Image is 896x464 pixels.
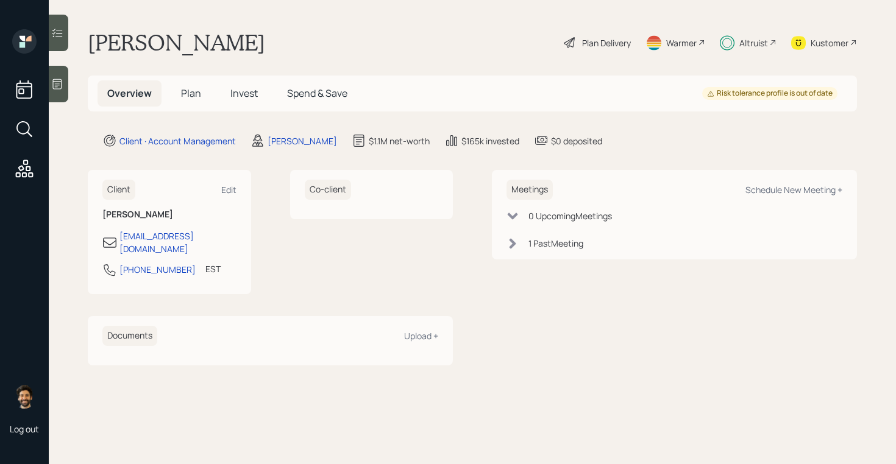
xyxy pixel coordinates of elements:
div: Upload + [404,330,438,342]
span: Plan [181,86,201,100]
div: Altruist [739,37,768,49]
h1: [PERSON_NAME] [88,29,265,56]
h6: Client [102,180,135,200]
h6: [PERSON_NAME] [102,209,236,220]
div: Log out [10,423,39,435]
span: Invest [230,86,258,100]
div: Risk tolerance profile is out of date [707,88,833,99]
h6: Documents [102,326,157,346]
div: Client · Account Management [119,135,236,147]
div: Warmer [666,37,697,49]
div: [EMAIL_ADDRESS][DOMAIN_NAME] [119,230,236,255]
div: $1.1M net-worth [369,135,430,147]
div: [PERSON_NAME] [268,135,337,147]
div: Kustomer [811,37,848,49]
div: $0 deposited [551,135,602,147]
div: 1 Past Meeting [528,237,583,250]
div: 0 Upcoming Meeting s [528,209,612,222]
h6: Co-client [305,180,351,200]
div: Schedule New Meeting + [745,184,842,195]
div: $165k invested [461,135,519,147]
span: Spend & Save [287,86,347,100]
div: Plan Delivery [582,37,631,49]
div: EST [205,262,221,275]
div: Edit [221,184,236,195]
span: Overview [107,86,152,100]
img: eric-schwartz-headshot.png [12,384,37,409]
h6: Meetings [507,180,553,200]
div: [PHONE_NUMBER] [119,263,196,276]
